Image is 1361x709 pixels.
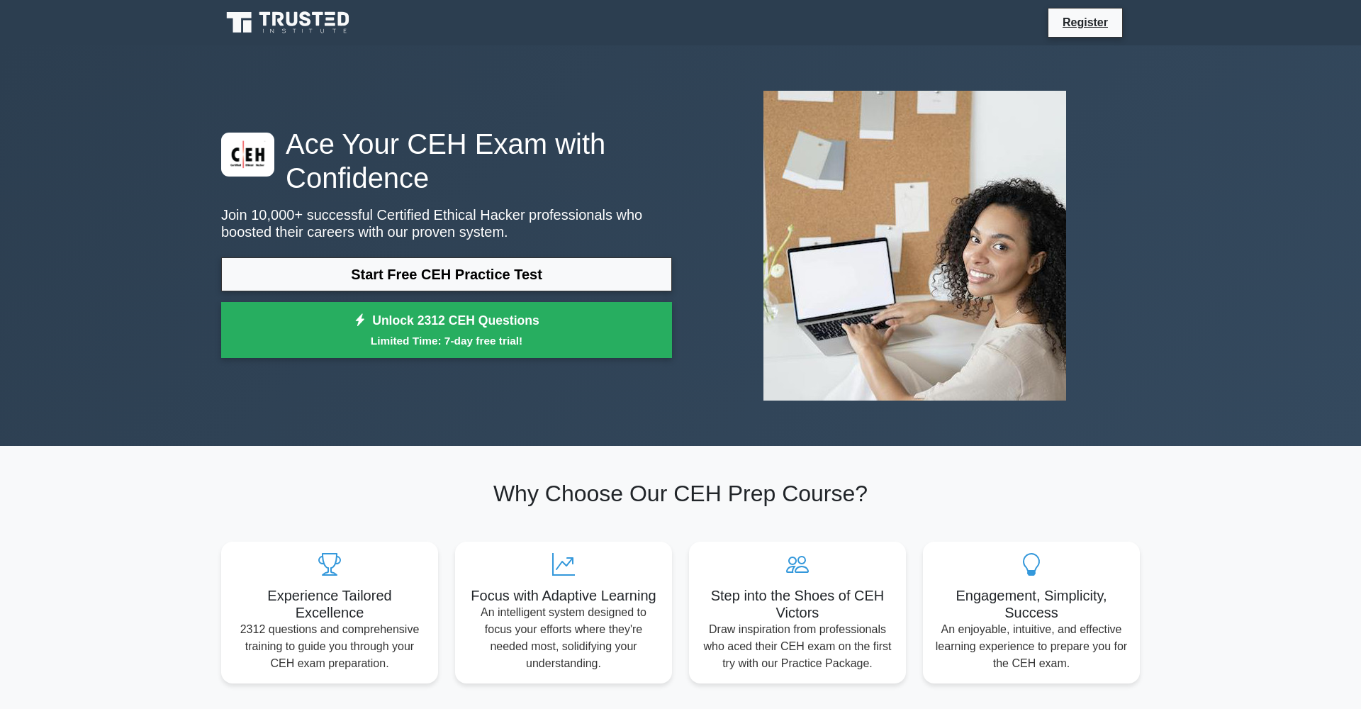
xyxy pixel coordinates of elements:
p: An intelligent system designed to focus your efforts where they're needed most, solidifying your ... [466,604,661,672]
h5: Experience Tailored Excellence [233,587,427,621]
a: Start Free CEH Practice Test [221,257,672,291]
h5: Focus with Adaptive Learning [466,587,661,604]
h5: Engagement, Simplicity, Success [934,587,1128,621]
small: Limited Time: 7-day free trial! [239,333,654,349]
h1: Ace Your CEH Exam with Confidence [221,127,672,195]
p: An enjoyable, intuitive, and effective learning experience to prepare you for the CEH exam. [934,621,1128,672]
p: Draw inspiration from professionals who aced their CEH exam on the first try with our Practice Pa... [700,621,895,672]
p: 2312 questions and comprehensive training to guide you through your CEH exam preparation. [233,621,427,672]
h5: Step into the Shoes of CEH Victors [700,587,895,621]
h2: Why Choose Our CEH Prep Course? [221,480,1140,507]
p: Join 10,000+ successful Certified Ethical Hacker professionals who boosted their careers with our... [221,206,672,240]
a: Unlock 2312 CEH QuestionsLimited Time: 7-day free trial! [221,302,672,359]
a: Register [1054,13,1116,31]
